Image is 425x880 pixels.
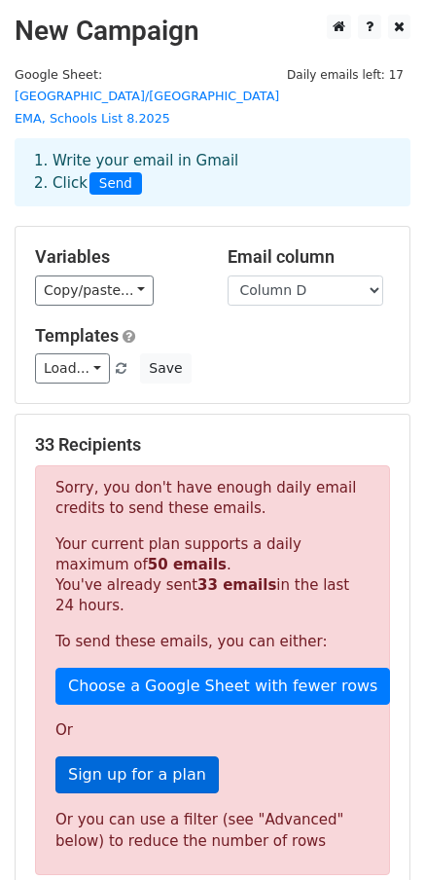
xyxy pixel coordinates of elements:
[228,246,391,268] h5: Email column
[55,668,390,705] a: Choose a Google Sheet with fewer rows
[35,434,390,456] h5: 33 Recipients
[35,325,119,346] a: Templates
[55,720,370,741] p: Or
[55,534,370,616] p: Your current plan supports a daily maximum of . You've already sent in the last 24 hours.
[55,809,370,853] div: Or you can use a filter (see "Advanced" below) to reduce the number of rows
[15,67,279,126] small: Google Sheet:
[35,275,154,306] a: Copy/paste...
[55,756,219,793] a: Sign up for a plan
[15,15,410,48] h2: New Campaign
[89,172,142,196] span: Send
[35,353,110,384] a: Load...
[280,67,410,82] a: Daily emails left: 17
[148,556,227,573] strong: 50 emails
[328,787,425,880] iframe: Chat Widget
[197,576,276,594] strong: 33 emails
[15,89,279,126] a: [GEOGRAPHIC_DATA]/[GEOGRAPHIC_DATA] EMA, Schools List 8.2025
[55,632,370,652] p: To send these emails, you can either:
[140,353,191,384] button: Save
[19,150,406,195] div: 1. Write your email in Gmail 2. Click
[55,478,370,519] p: Sorry, you don't have enough daily email credits to send these emails.
[280,64,410,86] span: Daily emails left: 17
[35,246,198,268] h5: Variables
